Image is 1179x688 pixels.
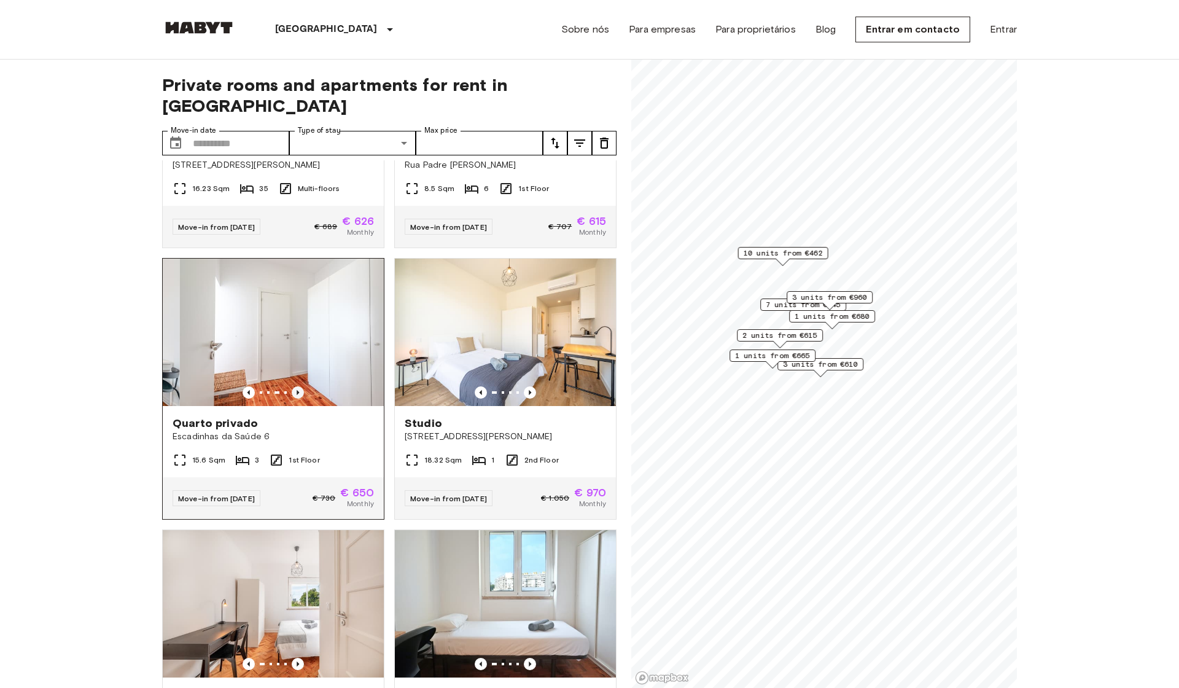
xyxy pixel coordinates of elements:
span: [STREET_ADDRESS][PERSON_NAME] [173,159,374,171]
a: Mapbox logo [635,671,689,685]
span: Studio [405,416,442,431]
div: Map marker [760,299,846,318]
button: Previous image [292,386,304,399]
span: Private rooms and apartments for rent in [GEOGRAPHIC_DATA] [162,74,617,116]
button: Previous image [475,658,487,670]
span: Monthly [579,227,606,238]
label: Max price [424,125,457,136]
span: Move-in from [DATE] [410,494,487,503]
span: Monthly [579,498,606,509]
button: Previous image [524,386,536,399]
img: Habyt [162,21,236,34]
div: Map marker [777,358,863,377]
span: 1 [491,455,494,466]
button: Previous image [292,658,304,670]
button: Previous image [524,658,536,670]
span: 18.32 Sqm [424,455,462,466]
label: Type of stay [298,125,341,136]
span: € 1.050 [541,493,569,504]
div: Map marker [730,350,815,369]
img: Marketing picture of unit PT-17-007-003-02H [180,259,401,406]
a: Marketing picture of unit PT-17-148-204-01Previous imagePrevious imageStudio[STREET_ADDRESS][PERS... [394,258,617,520]
span: € 615 [577,216,606,227]
button: Choose date [163,131,188,155]
span: 2 units from €615 [742,330,817,341]
span: € 626 [342,216,374,227]
span: 1st Floor [518,183,549,194]
button: tune [592,131,617,155]
button: tune [567,131,592,155]
div: Map marker [737,329,823,348]
span: 10 units from €462 [744,248,823,259]
span: Monthly [347,498,374,509]
span: 8.5 Sqm [424,183,454,194]
img: Marketing picture of unit PT-17-148-204-01 [395,259,616,406]
div: Map marker [789,310,875,329]
button: Previous image [243,386,255,399]
span: 16.23 Sqm [192,183,230,194]
a: Blog [815,22,836,37]
span: Move-in from [DATE] [410,222,487,232]
a: Para proprietários [715,22,796,37]
span: Escadinhas da Saúde 6 [173,431,374,443]
img: Marketing picture of unit PT-17-005-004-04H [395,530,616,678]
button: Previous image [243,658,255,670]
div: Map marker [787,291,873,310]
div: Map marker [738,247,828,266]
span: € 707 [548,221,572,232]
img: Marketing picture of unit PT-17-151-003-001 [163,530,384,678]
span: € 689 [314,221,337,232]
a: Entrar [990,22,1017,37]
span: Move-in from [DATE] [178,494,255,503]
label: Move-in date [171,125,216,136]
a: Sobre nós [561,22,609,37]
button: Previous image [475,386,487,399]
a: Entrar em contacto [855,17,970,42]
span: € 730 [313,493,335,504]
span: 1 units from €680 [795,311,870,322]
span: Multi-floors [298,183,340,194]
span: € 970 [574,487,606,498]
span: 1 units from €665 [735,350,810,361]
span: 2nd Floor [524,455,559,466]
span: [STREET_ADDRESS][PERSON_NAME] [405,431,606,443]
a: Previous imagePrevious imageQuarto privadoEscadinhas da Saúde 615.6 Sqm31st FloorMove-in from [DA... [162,258,384,520]
button: tune [543,131,567,155]
p: [GEOGRAPHIC_DATA] [275,22,378,37]
span: 15.6 Sqm [192,455,225,466]
span: 3 units from €960 [792,292,867,303]
span: Rua Padre [PERSON_NAME] [405,159,606,171]
span: 35 [259,183,268,194]
a: Para empresas [629,22,696,37]
span: 7 units from €545 [766,299,841,310]
span: 1st Floor [289,455,319,466]
span: Quarto privado [173,416,258,431]
span: 3 units from €610 [783,359,858,370]
span: 6 [484,183,489,194]
span: 3 [255,455,259,466]
span: Move-in from [DATE] [178,222,255,232]
span: € 650 [340,487,374,498]
span: Monthly [347,227,374,238]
